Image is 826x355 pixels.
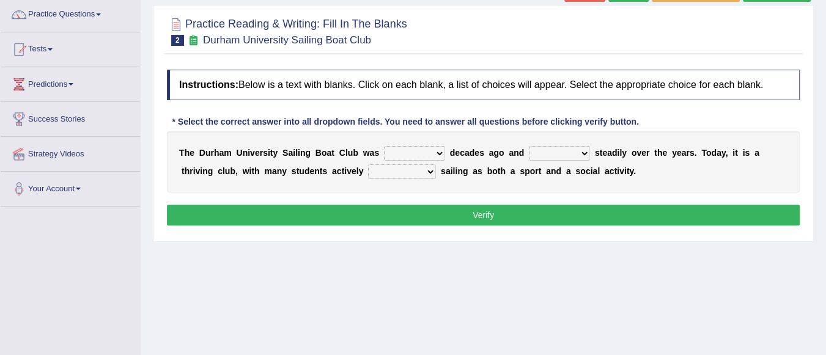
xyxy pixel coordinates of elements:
b: e [641,148,646,158]
b: C [339,148,345,158]
b: o [706,148,712,158]
b: e [255,148,260,158]
b: t [498,166,501,176]
b: c [586,166,591,176]
b: h [657,148,663,158]
b: d [519,148,525,158]
b: s [479,148,484,158]
b: y [359,166,364,176]
b: g [305,148,311,158]
b: t [331,148,334,158]
a: Your Account [1,172,140,202]
b: p [525,166,530,176]
b: l [345,148,348,158]
b: g [493,148,499,158]
h2: Practice Reading & Writing: Fill In The Blanks [167,15,407,46]
b: S [282,148,288,158]
b: t [627,166,630,176]
b: e [309,166,314,176]
b: a [489,148,494,158]
button: Verify [167,205,800,225]
b: n [202,166,208,176]
b: u [225,166,230,176]
b: i [617,148,619,158]
b: i [344,166,347,176]
b: s [322,166,327,176]
b: a [465,148,470,158]
b: t [614,166,617,176]
b: i [248,148,250,158]
b: . [633,166,636,176]
b: d [612,148,618,158]
b: s [263,148,268,158]
b: c [610,166,614,176]
b: y [622,148,627,158]
b: o [492,166,498,176]
b: h [254,166,260,176]
b: a [607,148,612,158]
b: w [363,148,370,158]
b: t [320,166,323,176]
b: a [546,166,551,176]
b: c [337,166,342,176]
b: i [451,166,453,176]
b: b [230,166,235,176]
h4: Below is a text with blanks. Click on each blank, a list of choices will appear. Select the appro... [167,70,800,100]
b: e [602,148,607,158]
b: a [592,166,597,176]
b: o [322,148,327,158]
b: r [686,148,689,158]
b: s [374,148,379,158]
small: Exam occurring question [187,35,200,46]
b: s [441,166,446,176]
b: t [342,166,345,176]
b: h [500,166,506,176]
b: v [250,148,255,158]
b: a [473,166,478,176]
b: a [605,166,610,176]
b: u [348,148,353,158]
b: u [205,148,211,158]
b: y [273,148,278,158]
b: n [300,148,306,158]
b: v [195,166,200,176]
b: n [457,166,463,176]
b: e [352,166,356,176]
b: y [282,166,287,176]
b: d [450,148,455,158]
b: i [193,166,196,176]
span: 2 [171,35,184,46]
b: a [288,148,293,158]
b: s [575,166,580,176]
b: i [249,166,251,176]
b: s [292,166,297,176]
b: , [725,148,728,158]
b: a [332,166,337,176]
b: i [200,166,202,176]
b: s [690,148,695,158]
b: r [535,166,538,176]
b: i [268,148,270,158]
a: Predictions [1,67,140,98]
b: g [463,166,468,176]
b: , [235,166,238,176]
b: a [219,148,224,158]
b: Instructions: [179,79,238,90]
b: t [735,148,738,158]
b: r [190,166,193,176]
b: l [597,166,600,176]
b: t [182,166,185,176]
b: d [470,148,475,158]
b: a [272,166,277,176]
b: o [580,166,586,176]
div: * Select the correct answer into all dropdown fields. You need to answer all questions before cli... [167,115,644,128]
b: d [304,166,310,176]
b: e [677,148,682,158]
b: y [629,166,633,176]
b: n [514,148,519,158]
b: s [745,148,750,158]
b: y [721,148,726,158]
b: t [654,148,657,158]
b: m [264,166,271,176]
b: i [455,166,457,176]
